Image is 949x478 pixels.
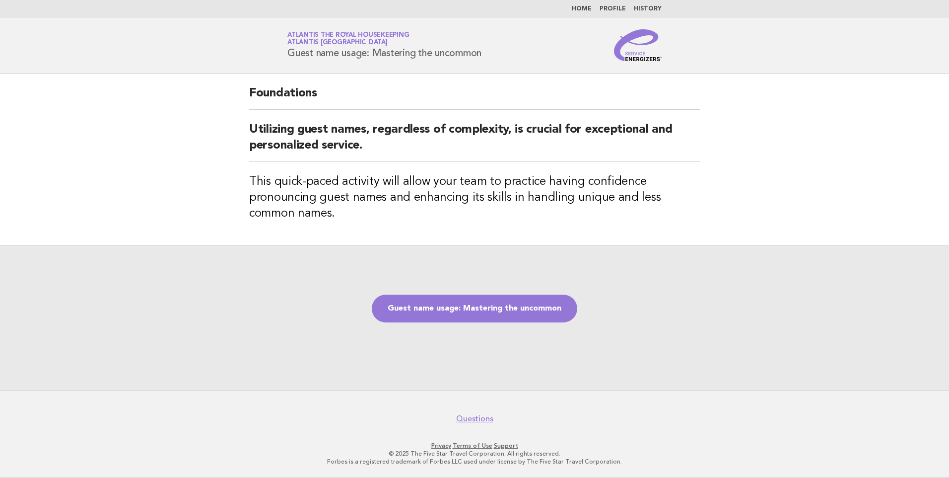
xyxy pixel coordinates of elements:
[287,40,388,46] span: Atlantis [GEOGRAPHIC_DATA]
[171,458,778,466] p: Forbes is a registered trademark of Forbes LLC used under license by The Five Star Travel Corpora...
[249,85,700,110] h2: Foundations
[453,442,492,449] a: Terms of Use
[600,6,626,12] a: Profile
[171,442,778,450] p: · ·
[249,122,700,162] h2: Utilizing guest names, regardless of complexity, is crucial for exceptional and personalized serv...
[372,295,577,322] a: Guest name usage: Mastering the uncommon
[456,414,493,424] a: Questions
[494,442,518,449] a: Support
[287,32,481,58] h1: Guest name usage: Mastering the uncommon
[287,32,409,46] a: Atlantis the Royal HousekeepingAtlantis [GEOGRAPHIC_DATA]
[171,450,778,458] p: © 2025 The Five Star Travel Corporation. All rights reserved.
[572,6,592,12] a: Home
[431,442,451,449] a: Privacy
[634,6,662,12] a: History
[614,29,662,61] img: Service Energizers
[249,174,700,222] h3: This quick-paced activity will allow your team to practice having confidence pronouncing guest na...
